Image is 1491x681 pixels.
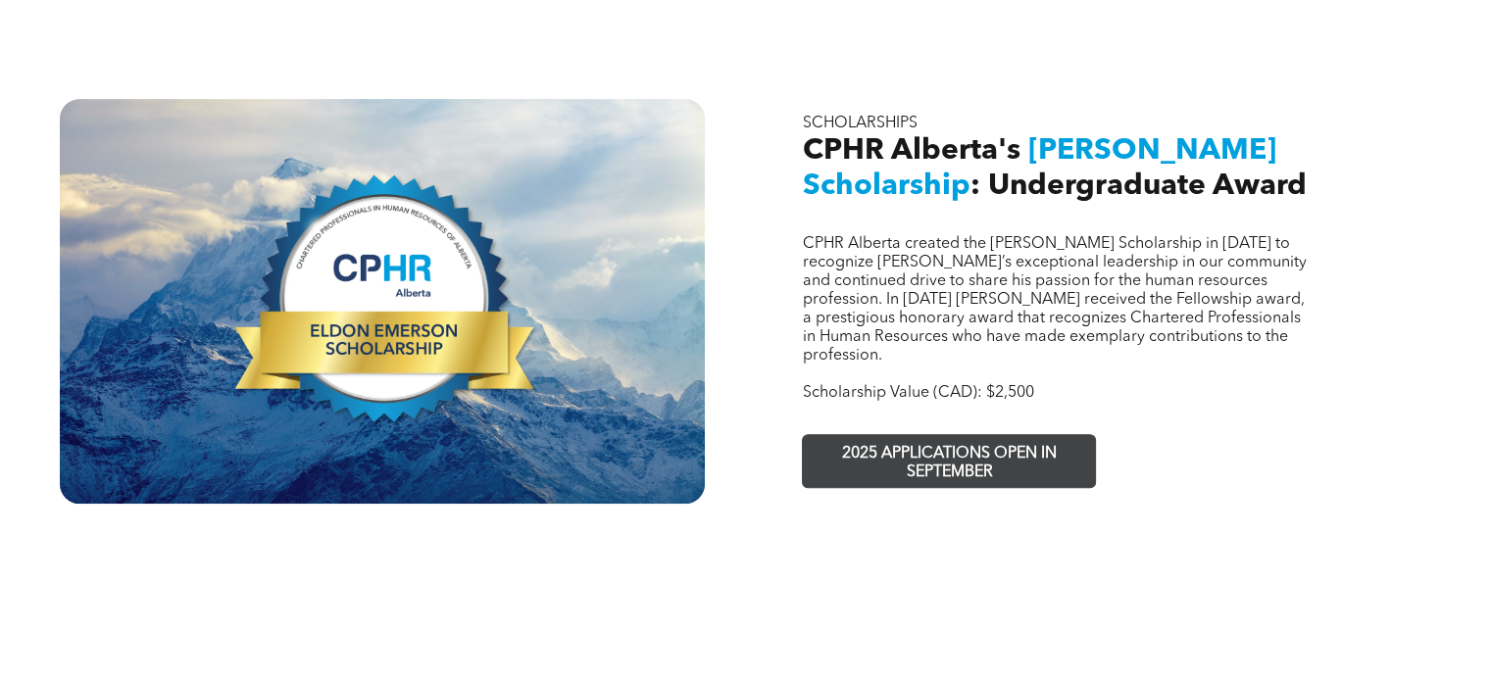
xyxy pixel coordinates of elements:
span: 2025 APPLICATIONS OPEN IN SEPTEMBER [806,435,1092,492]
span: [PERSON_NAME] Scholarship [802,136,1275,201]
span: CPHR Alberta created the [PERSON_NAME] Scholarship in [DATE] to recognize [PERSON_NAME]’s excepti... [802,236,1306,364]
span: Scholarship Value (CAD): $2,500 [802,385,1033,401]
span: SCHOLARSHIPS [802,116,917,131]
span: : Undergraduate Award [969,171,1306,201]
a: 2025 APPLICATIONS OPEN IN SEPTEMBER [802,434,1096,488]
span: CPHR Alberta's [802,136,1019,166]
